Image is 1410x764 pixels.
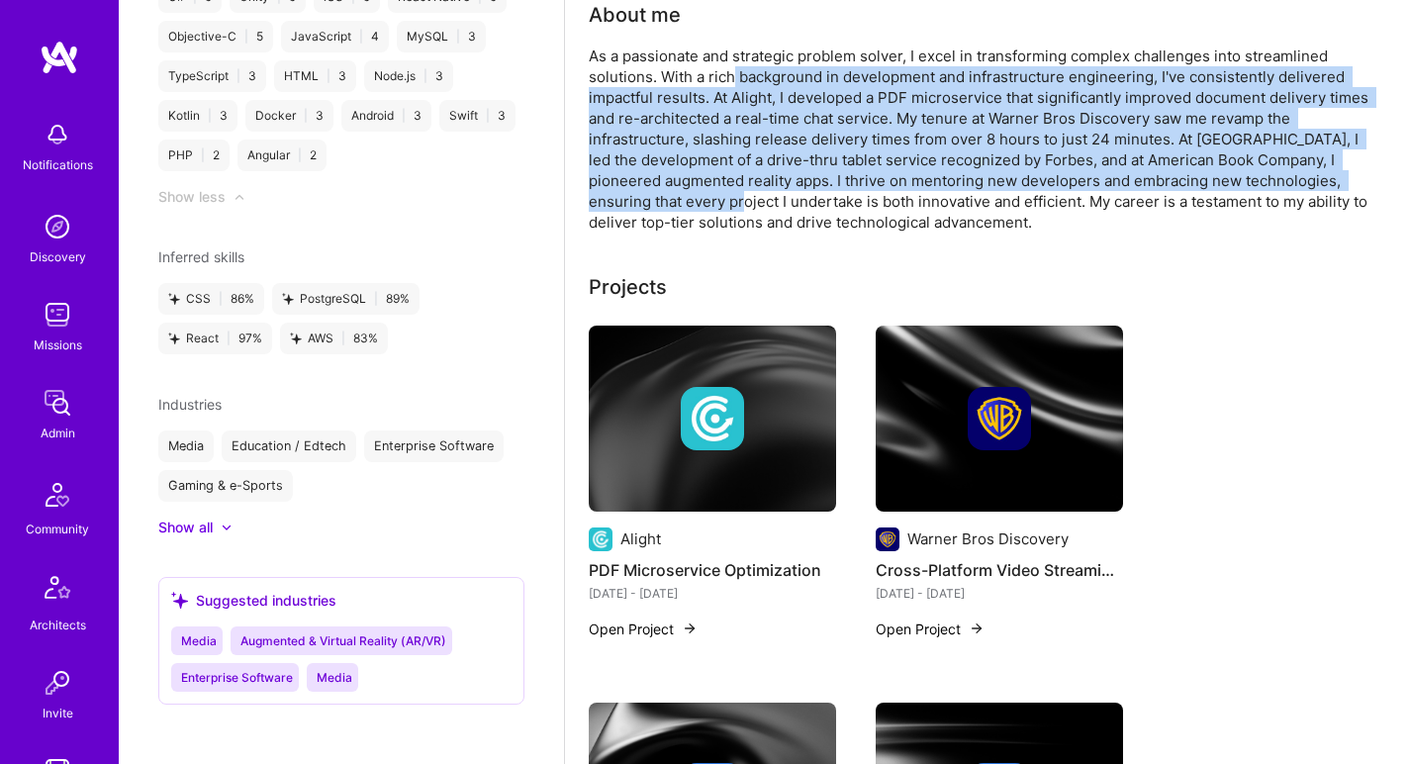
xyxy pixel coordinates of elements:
[876,583,1123,604] div: [DATE] - [DATE]
[298,147,302,163] span: |
[158,518,213,537] div: Show all
[168,293,180,305] i: icon StarsPurple
[364,430,504,462] div: Enterprise Software
[236,68,240,84] span: |
[456,29,460,45] span: |
[682,621,698,636] img: arrow-right
[158,323,272,354] div: React 97 %
[282,293,294,305] i: icon StarsPurple
[402,108,406,124] span: |
[30,246,86,267] div: Discovery
[222,430,356,462] div: Education / Edtech
[158,100,237,132] div: Kotlin 3
[38,295,77,334] img: teamwork
[423,68,427,84] span: |
[290,333,302,344] i: icon StarsPurple
[38,663,77,703] img: Invite
[171,590,336,611] div: Suggested industries
[38,115,77,154] img: bell
[589,326,836,512] img: cover
[620,528,661,549] div: Alight
[244,29,248,45] span: |
[317,670,352,685] span: Media
[280,323,388,354] div: AWS 83 %
[41,423,75,443] div: Admin
[158,60,266,92] div: TypeScript 3
[589,557,836,583] h4: PDF Microservice Optimization
[158,396,222,413] span: Industries
[281,21,389,52] div: JavaScript 4
[38,207,77,246] img: discovery
[208,108,212,124] span: |
[272,283,420,315] div: PostgreSQL 89 %
[245,100,333,132] div: Docker 3
[34,471,81,519] img: Community
[158,187,226,207] div: Show less
[240,633,446,648] span: Augmented & Virtual Reality (AR/VR)
[181,670,293,685] span: Enterprise Software
[158,283,264,315] div: CSS 86 %
[168,333,180,344] i: icon StarsPurple
[237,140,327,171] div: Angular 2
[327,68,330,84] span: |
[158,140,230,171] div: PHP 2
[158,430,214,462] div: Media
[589,272,667,302] div: Projects
[876,527,899,551] img: Company logo
[304,108,308,124] span: |
[876,619,985,639] button: Open Project
[359,29,363,45] span: |
[681,387,744,450] img: Company logo
[907,528,1069,549] div: Warner Bros Discovery
[201,147,205,163] span: |
[486,108,490,124] span: |
[876,326,1123,512] img: cover
[589,619,698,639] button: Open Project
[341,100,431,132] div: Android 3
[341,331,345,346] span: |
[876,557,1123,583] h4: Cross-Platform Video Streaming SDK Development
[589,583,836,604] div: [DATE] - [DATE]
[43,703,73,723] div: Invite
[158,248,244,265] span: Inferred skills
[34,567,81,615] img: Architects
[589,527,612,551] img: Company logo
[38,383,77,423] img: admin teamwork
[274,60,356,92] div: HTML 3
[158,21,273,52] div: Objective-C 5
[40,40,79,75] img: logo
[34,334,82,355] div: Missions
[171,592,188,609] i: icon SuggestedTeams
[26,519,89,539] div: Community
[439,100,516,132] div: Swift 3
[219,291,223,307] span: |
[158,470,293,502] div: Gaming & e-Sports
[181,633,217,648] span: Media
[397,21,486,52] div: MySQL 3
[227,331,231,346] span: |
[968,387,1031,450] img: Company logo
[589,46,1380,233] div: As a passionate and strategic problem solver, I excel in transforming complex challenges into str...
[30,615,86,635] div: Architects
[969,621,985,636] img: arrow-right
[374,291,378,307] span: |
[364,60,453,92] div: Node.js 3
[23,154,93,175] div: Notifications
